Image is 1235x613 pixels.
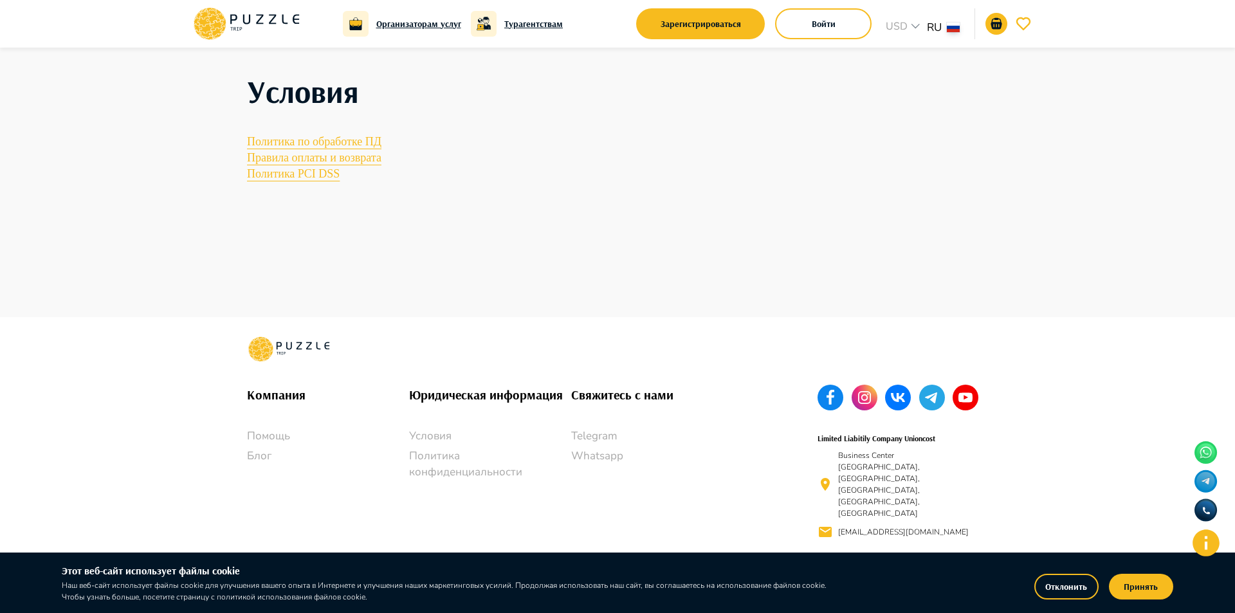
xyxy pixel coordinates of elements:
button: login [775,8,872,39]
h1: Условия [247,73,988,109]
a: Условия [409,428,571,444]
a: Организаторам услуг [376,17,461,31]
p: RU [927,19,942,36]
a: Блог [247,448,409,464]
h6: Этот веб-сайт использует файлы cookie [62,563,840,580]
a: Telegram [571,428,733,444]
button: signup [636,8,765,39]
h6: Limited Liabitily Company Unioncost [818,432,935,444]
button: Принять [1109,574,1173,599]
button: go-to-basket-submit-button [985,13,1007,35]
p: [EMAIL_ADDRESS][DOMAIN_NAME] [838,526,969,538]
p: Business Center [GEOGRAPHIC_DATA], [GEOGRAPHIC_DATA], [GEOGRAPHIC_DATA], [GEOGRAPHIC_DATA], [GEOG... [838,450,973,519]
a: Помощь [247,428,409,444]
a: Whatsapp [571,448,733,464]
a: Турагентствам [504,17,563,31]
a: Политика PCI DSS [247,167,988,181]
h6: Компания [247,385,409,405]
button: go-to-wishlist-submit-button [1012,13,1034,35]
a: Политика конфиденциальности [409,448,571,480]
p: Наш веб-сайт использует файлы cookie для улучшения вашего опыта в Интернете и улучшения наших мар... [62,580,840,603]
button: Отклонить [1034,574,1099,599]
h6: Юридическая информация [409,385,571,405]
img: lang [947,23,960,32]
p: [PHONE_NUMBER], [PHONE_NUMBER] [838,550,973,573]
h6: Свяжитесь с нами [571,385,733,405]
a: Правила оплаты и возврата [247,151,988,165]
div: USD [882,19,927,37]
a: Политика по обработке ПД [247,135,988,149]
